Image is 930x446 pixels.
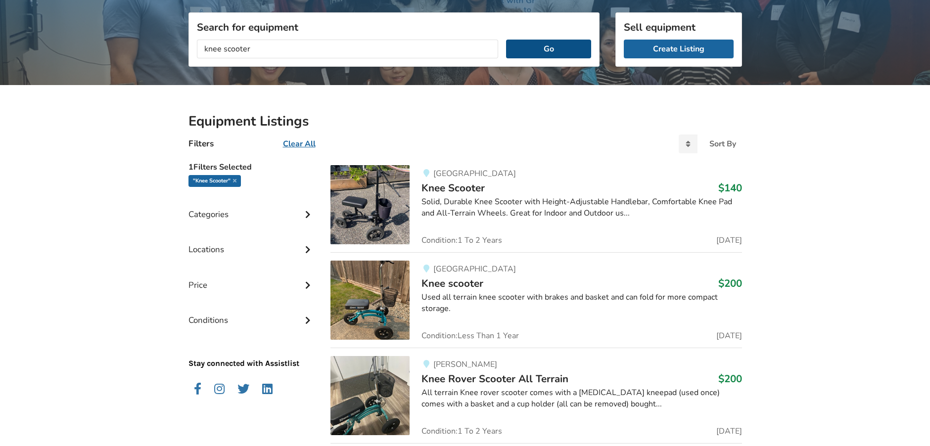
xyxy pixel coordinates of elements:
span: [DATE] [716,236,742,244]
img: mobility-knee rover scooter all terrain [330,356,410,435]
button: Go [506,40,591,58]
span: Condition: 1 To 2 Years [421,427,502,435]
a: mobility-knee scooter[GEOGRAPHIC_DATA]Knee scooter$200Used all terrain knee scooter with brakes a... [330,252,742,348]
img: mobility-knee scooter [330,261,410,340]
span: Knee Rover Scooter All Terrain [421,372,568,386]
div: Price [188,260,315,295]
div: Conditions [188,295,315,330]
div: "knee scooter" [188,175,241,187]
a: mobility-knee scooter[GEOGRAPHIC_DATA]Knee Scooter$140Solid, Durable Knee Scooter with Height-Adj... [330,165,742,252]
span: [DATE] [716,332,742,340]
h3: $140 [718,181,742,194]
div: Used all terrain knee scooter with brakes and basket and can fold for more compact storage. [421,292,742,314]
h2: Equipment Listings [188,113,742,130]
span: [GEOGRAPHIC_DATA] [433,168,516,179]
div: Sort By [709,140,736,148]
img: mobility-knee scooter [330,165,410,244]
h3: $200 [718,277,742,290]
div: Locations [188,224,315,260]
div: Categories [188,189,315,224]
h5: 1 Filters Selected [188,157,315,175]
span: Knee scooter [421,276,483,290]
div: All terrain Knee rover scooter comes with a [MEDICAL_DATA] kneepad (used once) comes with a baske... [421,387,742,410]
span: Condition: 1 To 2 Years [421,236,502,244]
h3: Search for equipment [197,21,591,34]
span: [GEOGRAPHIC_DATA] [433,264,516,274]
div: Solid, Durable Knee Scooter with Height-Adjustable Handlebar, Comfortable Knee Pad and All-Terrai... [421,196,742,219]
u: Clear All [283,138,316,149]
a: Create Listing [624,40,734,58]
input: I am looking for... [197,40,499,58]
span: [PERSON_NAME] [433,359,497,370]
h3: Sell equipment [624,21,734,34]
span: [DATE] [716,427,742,435]
h3: $200 [718,372,742,385]
p: Stay connected with Assistlist [188,330,315,369]
span: Knee Scooter [421,181,485,195]
h4: Filters [188,138,214,149]
a: mobility-knee rover scooter all terrain[PERSON_NAME]Knee Rover Scooter All Terrain$200All terrain... [330,348,742,443]
span: Condition: Less Than 1 Year [421,332,519,340]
